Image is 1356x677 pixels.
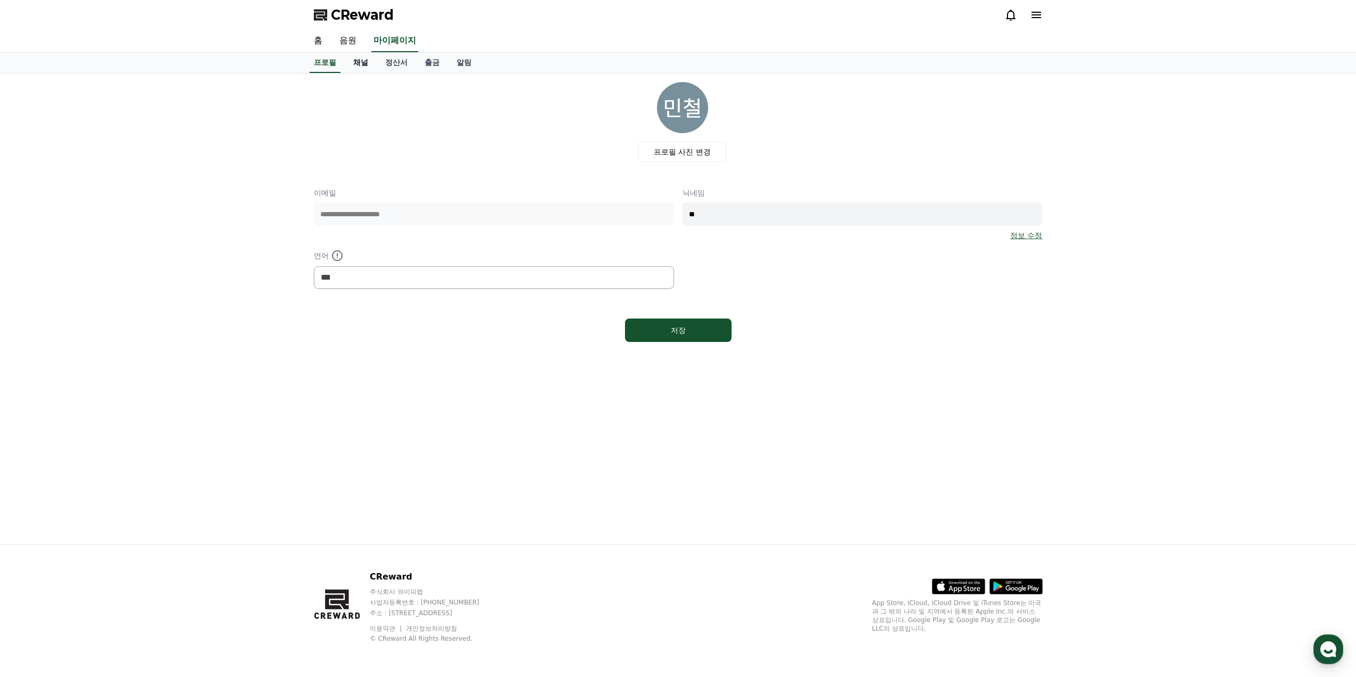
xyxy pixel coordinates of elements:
[310,53,340,73] a: 프로필
[34,354,40,362] span: 홈
[98,354,110,363] span: 대화
[165,354,177,362] span: 설정
[370,588,500,596] p: 주식회사 와이피랩
[370,598,500,607] p: 사업자등록번호 : [PHONE_NUMBER]
[416,53,448,73] a: 출금
[314,187,674,198] p: 이메일
[3,338,70,364] a: 홈
[1010,230,1042,241] a: 정보 수정
[406,625,457,632] a: 개인정보처리방침
[371,30,418,52] a: 마이페이지
[377,53,416,73] a: 정산서
[625,319,732,342] button: 저장
[638,142,726,162] label: 프로필 사진 변경
[872,599,1043,633] p: App Store, iCloud, iCloud Drive 및 iTunes Store는 미국과 그 밖의 나라 및 지역에서 등록된 Apple Inc.의 서비스 상표입니다. Goo...
[370,634,500,643] p: © CReward All Rights Reserved.
[70,338,137,364] a: 대화
[657,82,708,133] img: profile_image
[314,6,394,23] a: CReward
[646,325,710,336] div: 저장
[137,338,205,364] a: 설정
[448,53,480,73] a: 알림
[683,187,1043,198] p: 닉네임
[331,30,365,52] a: 음원
[370,609,500,617] p: 주소 : [STREET_ADDRESS]
[305,30,331,52] a: 홈
[331,6,394,23] span: CReward
[370,570,500,583] p: CReward
[314,249,674,262] p: 언어
[345,53,377,73] a: 채널
[370,625,403,632] a: 이용약관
